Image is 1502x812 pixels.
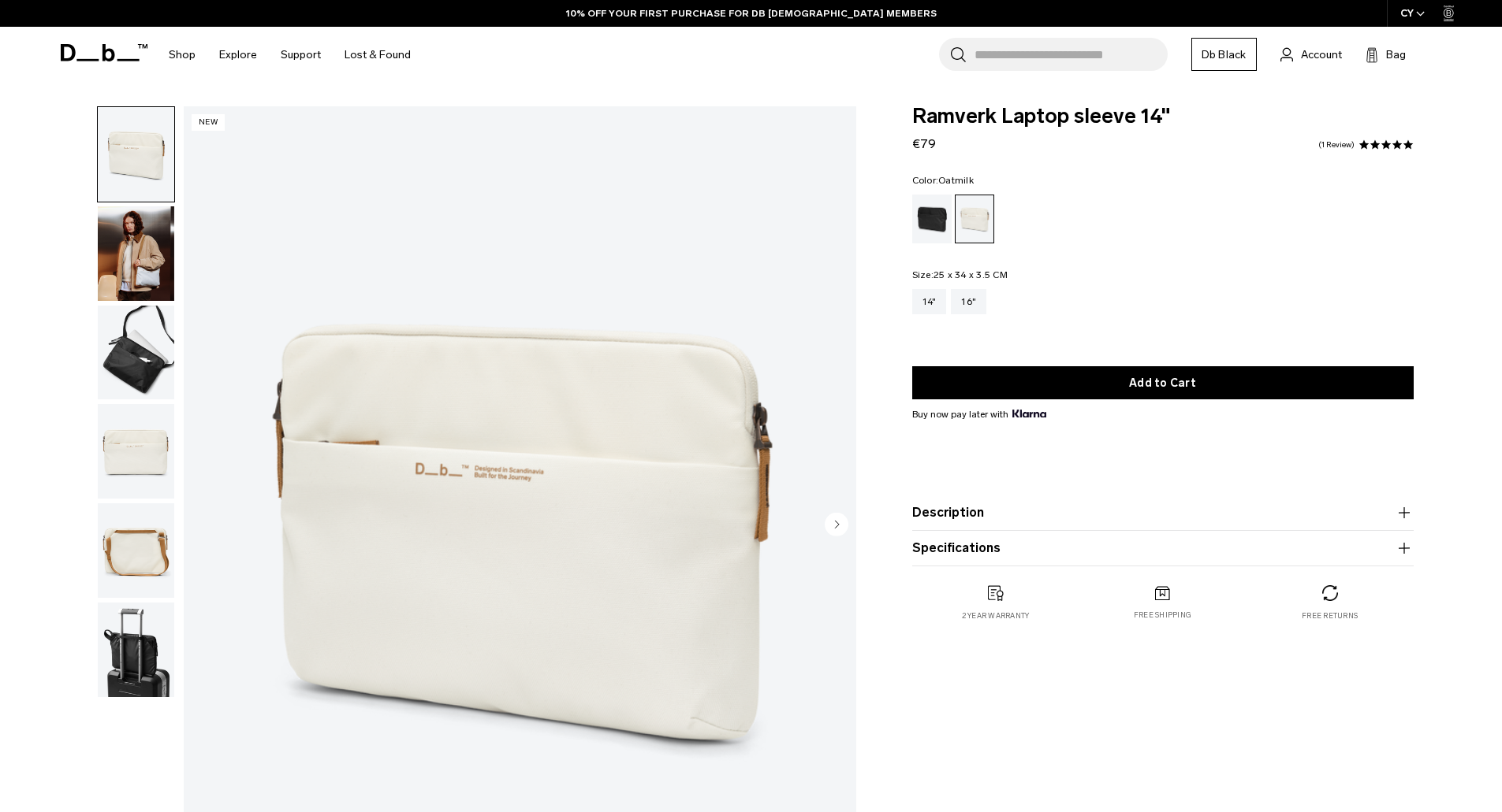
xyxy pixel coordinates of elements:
button: Specifications [912,539,1414,558]
a: Lost & Found [345,27,411,83]
span: €79 [912,136,936,151]
button: Add to Cart [912,366,1414,399]
span: Bag [1386,46,1406,63]
button: Next slide [825,512,848,539]
p: 2 year warranty [962,610,1030,621]
a: 14" [912,289,947,314]
span: Account [1301,46,1342,63]
button: Ramverk Laptop sleeve 14" Oatmilk [97,403,175,499]
span: Ramverk Laptop sleeve 14" [912,106,1414,127]
a: Oatmilk [955,195,994,243]
span: 25 x 34 x 3.5 CM [934,269,1008,280]
a: Black Out [912,195,952,243]
img: Ramverk Laptop sleeve 14" Oatmilk [98,206,174,301]
span: Oatmilk [938,175,974,186]
a: Db Black [1191,38,1257,71]
button: Description [912,503,1414,522]
a: Account [1280,45,1342,64]
a: 10% OFF YOUR FIRST PURCHASE FOR DB [DEMOGRAPHIC_DATA] MEMBERS [566,6,937,20]
span: Buy now pay later with [912,407,1046,421]
p: New [192,114,225,131]
a: 16" [951,289,986,314]
img: Ramverk Laptop sleeve 14" Oatmilk [98,603,174,697]
a: Explore [219,27,257,83]
legend: Color: [912,176,974,185]
a: 1 reviews [1318,141,1355,149]
button: Bag [1366,45,1406,64]
img: Ramverk Laptop sleeve 14" Oatmilk [98,107,174,202]
img: Ramverk Laptop sleeve 14" Oatmilk [98,404,174,499]
legend: Size: [912,270,1008,280]
p: Free returns [1302,610,1358,621]
nav: Main Navigation [157,27,423,83]
button: Ramverk Laptop sleeve 14" Oatmilk [97,502,175,599]
button: Ramverk Laptop sleeve 14" Oatmilk [97,106,175,202]
button: Ramverk Laptop sleeve 14" Oatmilk [97,206,175,302]
p: Free shipping [1134,610,1191,621]
a: Shop [169,27,196,83]
button: Ramverk Laptop sleeve 14" Oatmilk [97,602,175,698]
button: Ramverk Laptop sleeve 14" Oatmilk [97,305,175,401]
img: {"height" => 20, "alt" => "Klarna"} [1012,410,1046,417]
img: Ramverk Laptop sleeve 14" Oatmilk [98,503,174,598]
a: Support [281,27,321,83]
img: Ramverk Laptop sleeve 14" Oatmilk [98,306,174,400]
